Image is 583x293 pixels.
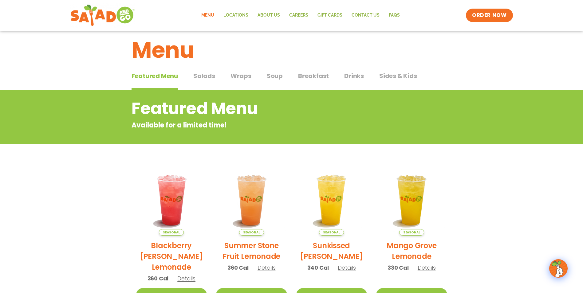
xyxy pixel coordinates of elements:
[136,165,207,236] img: Product photo for Blackberry Bramble Lemonade
[472,12,506,19] span: ORDER NOW
[132,69,452,90] div: Tabbed content
[197,8,404,22] nav: Menu
[296,165,367,236] img: Product photo for Sunkissed Yuzu Lemonade
[466,9,513,22] a: ORDER NOW
[307,264,329,272] span: 340 Cal
[132,96,402,121] h2: Featured Menu
[239,229,264,236] span: Seasonal
[319,229,344,236] span: Seasonal
[193,71,215,80] span: Salads
[347,8,384,22] a: Contact Us
[159,229,184,236] span: Seasonal
[258,264,276,272] span: Details
[376,165,447,236] img: Product photo for Mango Grove Lemonade
[379,71,417,80] span: Sides & Kids
[253,8,285,22] a: About Us
[132,71,178,80] span: Featured Menu
[148,274,169,283] span: 360 Cal
[344,71,364,80] span: Drinks
[227,264,249,272] span: 360 Cal
[267,71,283,80] span: Soup
[313,8,347,22] a: GIFT CARDS
[338,264,356,272] span: Details
[384,8,404,22] a: FAQs
[216,240,287,262] h2: Summer Stone Fruit Lemonade
[132,120,402,130] p: Available for a limited time!
[216,165,287,236] img: Product photo for Summer Stone Fruit Lemonade
[136,240,207,272] h2: Blackberry [PERSON_NAME] Lemonade
[230,71,251,80] span: Wraps
[388,264,409,272] span: 330 Cal
[219,8,253,22] a: Locations
[418,264,436,272] span: Details
[285,8,313,22] a: Careers
[197,8,219,22] a: Menu
[296,240,367,262] h2: Sunkissed [PERSON_NAME]
[177,275,195,282] span: Details
[70,3,135,28] img: new-SAG-logo-768×292
[550,260,567,277] img: wpChatIcon
[132,33,452,67] h1: Menu
[399,229,424,236] span: Seasonal
[298,71,329,80] span: Breakfast
[376,240,447,262] h2: Mango Grove Lemonade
